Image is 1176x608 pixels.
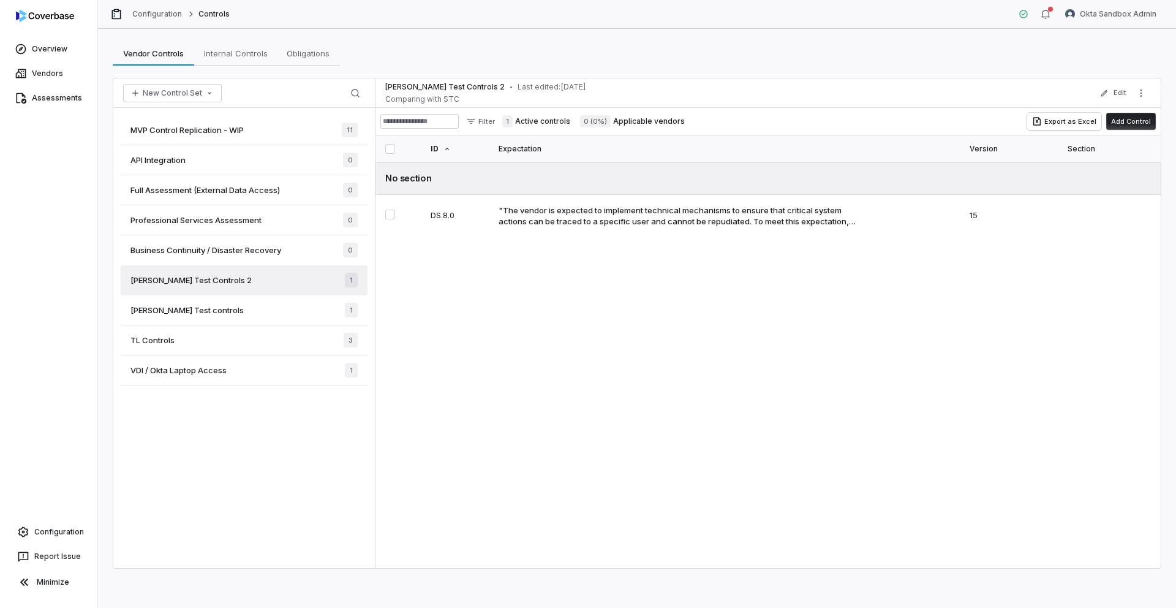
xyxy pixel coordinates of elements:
[1068,135,1151,162] div: Section
[32,44,67,54] span: Overview
[1131,84,1151,102] button: More actions
[344,333,358,348] span: 3
[342,123,358,137] span: 11
[345,273,358,287] span: 1
[32,69,63,78] span: Vendors
[1096,82,1130,104] button: Edit
[385,172,1151,184] div: No section
[1065,9,1075,19] img: Okta Sandbox Admin avatar
[130,305,244,316] span: [PERSON_NAME] Test controls
[431,135,484,162] div: ID
[343,183,358,197] span: 0
[345,363,358,378] span: 1
[2,38,95,60] a: Overview
[121,325,367,355] a: TL Controls3
[962,195,1060,237] td: 15
[1106,113,1156,130] button: Add Control
[502,115,570,127] label: Active controls
[199,45,273,61] span: Internal Controls
[130,154,186,165] span: API Integration
[130,365,227,376] span: VDI / Okta Laptop Access
[970,135,1052,162] div: Version
[2,63,95,85] a: Vendors
[130,184,280,196] span: Full Assessment (External Data Access)
[518,82,586,92] span: Last edited: [DATE]
[385,82,505,92] span: [PERSON_NAME] Test Controls 2
[132,9,183,19] a: Configuration
[499,135,955,162] div: Expectation
[343,153,358,167] span: 0
[385,210,395,219] button: Select DS.8.0 control
[121,235,367,265] a: Business Continuity / Disaster Recovery0
[385,94,586,104] span: Comparing with STC
[121,145,367,175] a: API Integration0
[130,335,175,346] span: TL Controls
[130,275,252,286] span: [PERSON_NAME] Test Controls 2
[121,265,367,295] a: [PERSON_NAME] Test Controls 21
[580,115,611,127] span: 0 (0%)
[118,45,189,61] span: Vendor Controls
[499,205,857,227] div: "The vendor is expected to implement technical mechanisms to ensure that critical system actions ...
[343,243,358,257] span: 0
[123,84,222,102] button: New Control Set
[121,295,367,325] a: [PERSON_NAME] Test controls1
[1027,113,1101,130] button: Export as Excel
[32,93,82,103] span: Assessments
[1080,9,1156,19] span: Okta Sandbox Admin
[502,115,513,127] span: 1
[423,195,491,237] td: DS.8.0
[5,521,92,543] a: Configuration
[343,213,358,227] span: 0
[345,303,358,317] span: 1
[34,552,81,561] span: Report Issue
[16,10,74,22] img: logo-D7KZi-bG.svg
[130,124,244,135] span: MVP Control Replication - WIP
[37,577,69,587] span: Minimize
[461,114,500,129] button: Filter
[34,527,84,537] span: Configuration
[121,115,367,145] a: MVP Control Replication - WIP11
[5,570,92,595] button: Minimize
[121,175,367,205] a: Full Assessment (External Data Access)0
[1058,5,1164,23] button: Okta Sandbox Admin avatarOkta Sandbox Admin
[2,87,95,109] a: Assessments
[121,355,367,386] a: VDI / Okta Laptop Access1
[282,45,334,61] span: Obligations
[510,83,513,91] span: •
[130,245,281,256] span: Business Continuity / Disaster Recovery
[121,205,367,235] a: Professional Services Assessment0
[130,215,262,226] span: Professional Services Assessment
[198,9,230,19] span: Controls
[580,115,685,127] label: Applicable vendors
[5,545,92,568] button: Report Issue
[478,117,495,126] span: Filter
